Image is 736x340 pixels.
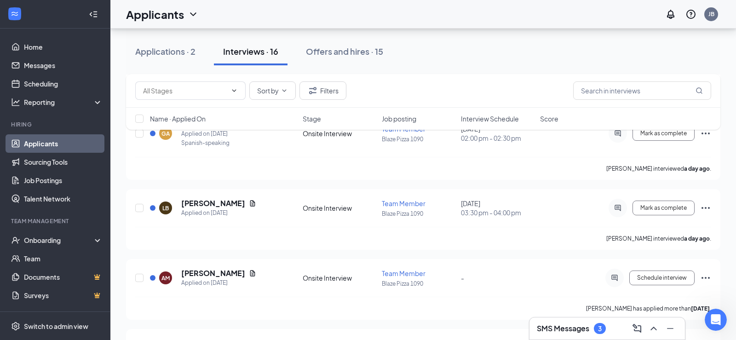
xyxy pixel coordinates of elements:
[135,46,195,57] div: Applications · 2
[162,204,169,212] div: LB
[223,46,278,57] div: Interviews · 16
[382,199,425,207] span: Team Member
[573,81,711,100] input: Search in interviews
[606,165,711,173] p: [PERSON_NAME] interviewed .
[89,10,98,19] svg: Collapse
[307,85,318,96] svg: Filter
[299,81,346,100] button: Filter Filters
[306,46,383,57] div: Offers and hires · 15
[705,309,727,331] iframe: Intercom live chat
[382,269,425,277] span: Team Member
[461,208,535,217] span: 03:30 pm - 04:00 pm
[461,114,519,123] span: Interview Schedule
[24,56,103,75] a: Messages
[540,114,558,123] span: Score
[126,6,184,22] h1: Applicants
[461,274,464,282] span: -
[537,323,589,334] h3: SMS Messages
[11,217,101,225] div: Team Management
[11,236,20,245] svg: UserCheck
[161,274,170,282] div: AM
[700,272,711,283] svg: Ellipses
[181,138,245,148] div: Spanish-speaking
[598,325,602,333] div: 3
[24,134,103,153] a: Applicants
[665,9,676,20] svg: Notifications
[606,235,711,242] p: [PERSON_NAME] interviewed .
[24,75,103,93] a: Scheduling
[648,323,659,334] svg: ChevronUp
[24,153,103,171] a: Sourcing Tools
[700,202,711,213] svg: Ellipses
[637,275,687,281] span: Schedule interview
[24,38,103,56] a: Home
[181,198,245,208] h5: [PERSON_NAME]
[150,114,206,123] span: Name · Applied On
[249,81,296,100] button: Sort byChevronDown
[249,270,256,277] svg: Document
[24,286,103,305] a: SurveysCrown
[640,205,687,211] span: Mark as complete
[143,86,227,96] input: All Stages
[11,121,101,128] div: Hiring
[609,274,620,282] svg: ActiveChat
[24,236,95,245] div: Onboarding
[630,321,644,336] button: ComposeMessage
[24,98,103,107] div: Reporting
[281,87,288,94] svg: ChevronDown
[11,98,20,107] svg: Analysis
[230,87,238,94] svg: ChevronDown
[684,235,710,242] b: a day ago
[696,87,703,94] svg: MagnifyingGlass
[257,87,279,94] span: Sort by
[181,208,256,218] div: Applied on [DATE]
[586,305,711,312] p: [PERSON_NAME] has applied more than .
[303,114,321,123] span: Stage
[382,210,455,218] p: Blaze Pizza 1090
[382,114,416,123] span: Job posting
[684,165,710,172] b: a day ago
[382,280,455,288] p: Blaze Pizza 1090
[24,322,88,331] div: Switch to admin view
[181,268,245,278] h5: [PERSON_NAME]
[665,323,676,334] svg: Minimize
[685,9,696,20] svg: QuestionInfo
[249,200,256,207] svg: Document
[24,268,103,286] a: DocumentsCrown
[646,321,661,336] button: ChevronUp
[303,273,376,282] div: Onsite Interview
[188,9,199,20] svg: ChevronDown
[632,323,643,334] svg: ComposeMessage
[10,9,19,18] svg: WorkstreamLogo
[663,321,678,336] button: Minimize
[24,249,103,268] a: Team
[629,271,695,285] button: Schedule interview
[612,204,623,212] svg: ActiveChat
[11,322,20,331] svg: Settings
[691,305,710,312] b: [DATE]
[382,135,455,143] p: Blaze Pizza 1090
[24,190,103,208] a: Talent Network
[708,10,714,18] div: JB
[632,201,695,215] button: Mark as complete
[181,278,256,288] div: Applied on [DATE]
[303,203,376,213] div: Onsite Interview
[461,199,535,217] div: [DATE]
[24,171,103,190] a: Job Postings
